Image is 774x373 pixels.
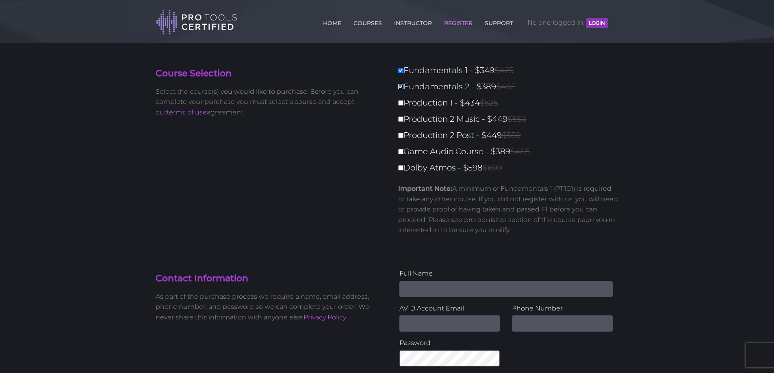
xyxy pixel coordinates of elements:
label: AVID Account Email [399,303,500,314]
a: HOME [321,15,343,28]
label: Dolby Atmos - $598 [398,161,624,175]
input: Dolby Atmos - $598$699 [398,165,403,170]
input: Production 1 - $434$525 [398,100,403,106]
img: Pro Tools Certified Logo [156,9,237,35]
strong: Important Note: [398,185,452,192]
h4: Course Selection [156,67,381,80]
label: Game Audio Course - $389 [398,144,624,159]
a: INSTRUCTOR [392,15,434,28]
label: Production 2 Music - $449 [398,112,624,126]
p: A minimum of Fundamentals 1 (PT101) is required to take any other course. If you did not register... [398,183,619,235]
label: Full Name [399,268,613,279]
label: Production 2 Post - $449 [398,128,624,142]
span: $465 [496,82,516,91]
input: Fundamentals 2 - $389$465 [398,84,403,89]
span: $425 [494,65,514,75]
input: Game Audio Course - $389$465 [398,149,403,154]
a: COURSES [351,15,384,28]
p: Select the course(s) you would like to purchase. Before you can complete your purchase you must s... [156,86,381,118]
span: No one logged in [527,11,608,35]
label: Production 1 - $434 [398,96,624,110]
p: As part of the purchase process we require a name, email address, phone number, and password so w... [156,291,381,323]
input: Production 2 Music - $449$550 [398,116,403,122]
button: LOGIN [586,18,608,28]
span: $465 [510,147,530,156]
a: Privacy Policy [304,313,346,321]
a: SUPPORT [483,15,515,28]
input: Fundamentals 1 - $349$425 [398,68,403,73]
a: terms of use [167,108,207,116]
label: Phone Number [512,303,613,314]
a: REGISTER [442,15,475,28]
span: $550 [507,114,527,124]
label: Fundamentals 1 - $349 [398,63,624,78]
span: $699 [483,163,502,172]
span: $550 [502,130,521,140]
span: $525 [480,98,498,108]
input: Production 2 Post - $449$550 [398,133,403,138]
label: Password [399,338,500,348]
label: Fundamentals 2 - $389 [398,80,624,94]
h4: Contact Information [156,272,381,285]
